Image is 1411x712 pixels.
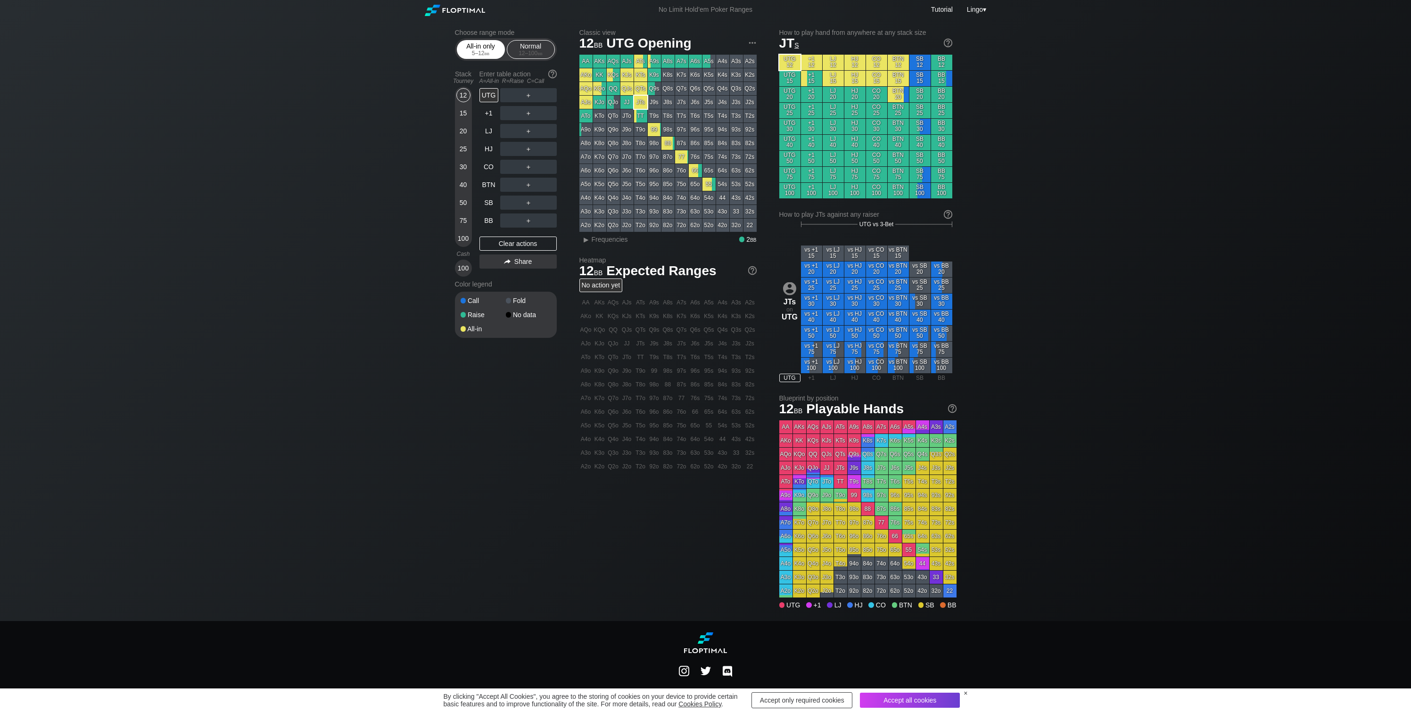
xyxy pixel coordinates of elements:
div: K3s [730,68,743,82]
div: JTo [620,109,634,123]
div: AQs [607,55,620,68]
div: 98o [648,137,661,150]
div: Q2s [743,82,757,95]
a: Cookies Policy [678,700,721,708]
div: K8o [593,137,606,150]
div: +1 30 [801,119,822,134]
div: 100 [456,261,470,275]
div: +1 25 [801,103,822,118]
img: help.32db89a4.svg [547,69,558,79]
div: +1 12 [801,55,822,70]
div: QQ [607,82,620,95]
div: ＋ [500,106,557,120]
div: 66 [689,164,702,177]
div: Q9s [648,82,661,95]
div: A7s [675,55,688,68]
div: Q3s [730,82,743,95]
div: 73s [730,150,743,164]
div: 75o [675,178,688,191]
div: All-in only [459,41,503,58]
div: ＋ [500,178,557,192]
div: CO 40 [866,135,887,150]
div: LJ 40 [823,135,844,150]
div: 12 – 100 [511,50,551,57]
div: Raise [461,311,506,318]
img: help.32db89a4.svg [947,403,957,414]
div: UTG 75 [779,167,800,182]
div: ▾ [965,4,988,15]
span: bb [594,39,603,49]
div: 83s [730,137,743,150]
div: J3o [620,205,634,218]
div: K8s [661,68,675,82]
div: BB 15 [931,71,952,86]
div: 12 [456,88,470,102]
div: 25 [456,142,470,156]
div: UTG 25 [779,103,800,118]
div: K6s [689,68,702,82]
div: 64s [716,164,729,177]
div: K5s [702,68,716,82]
div: Q5o [607,178,620,191]
div: How to play JTs against any raiser [779,211,952,218]
div: LJ 75 [823,167,844,182]
img: LSE2INuPwJBwkuuOCCAC64JLhW+QMX4Z7QUmW1PwAAAABJRU5ErkJggg== [701,666,711,676]
div: A2s [743,55,757,68]
div: Call [461,297,506,304]
div: ATo [579,109,593,123]
div: +1 50 [801,151,822,166]
div: SB [479,196,498,210]
div: Fold [506,297,551,304]
div: 55 [702,178,716,191]
div: SB 40 [909,135,931,150]
div: T9s [648,109,661,123]
div: CO 50 [866,151,887,166]
div: T6s [689,109,702,123]
div: J8s [661,96,675,109]
div: 87s [675,137,688,150]
div: Tourney [451,78,476,84]
div: ＋ [500,124,557,138]
div: T8s [661,109,675,123]
div: Accept all cookies [860,693,960,708]
div: HJ 12 [844,55,866,70]
div: BTN 15 [888,71,909,86]
div: J4o [620,191,634,205]
div: 94s [716,123,729,136]
img: Floptimal logo [684,632,727,653]
div: BB 40 [931,135,952,150]
div: K5o [593,178,606,191]
div: AQo [579,82,593,95]
div: Q7o [607,150,620,164]
div: LJ 100 [823,183,844,198]
div: 76s [689,150,702,164]
div: T9o [634,123,647,136]
div: ＋ [500,213,557,228]
div: 93s [730,123,743,136]
img: help.32db89a4.svg [747,265,758,276]
div: A6s [689,55,702,68]
div: 85s [702,137,716,150]
div: K9o [593,123,606,136]
div: BTN 12 [888,55,909,70]
div: CO 15 [866,71,887,86]
div: JTs [634,96,647,109]
div: +1 100 [801,183,822,198]
div: J9o [620,123,634,136]
div: KQs [607,68,620,82]
div: 77 [675,150,688,164]
div: A4o [579,191,593,205]
div: HJ 40 [844,135,866,150]
span: s [794,39,799,49]
h2: How to play hand from anywhere at any stack size [779,29,952,36]
div: +1 15 [801,71,822,86]
div: J9s [648,96,661,109]
div: × [964,689,967,697]
div: J6o [620,164,634,177]
img: discord.f09ba73b.svg [721,664,734,679]
div: T7o [634,150,647,164]
div: 83o [661,205,675,218]
div: 53o [702,205,716,218]
div: ATs [634,55,647,68]
div: K7o [593,150,606,164]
